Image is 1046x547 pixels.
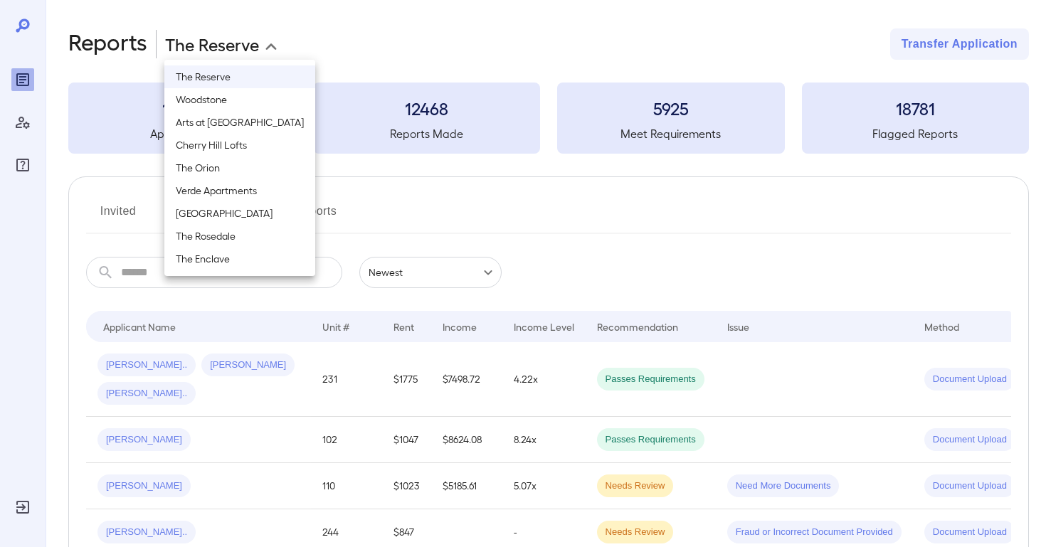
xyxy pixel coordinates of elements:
li: The Enclave [164,248,315,270]
li: Arts at [GEOGRAPHIC_DATA] [164,111,315,134]
li: Woodstone [164,88,315,111]
li: The Reserve [164,65,315,88]
li: Verde Apartments [164,179,315,202]
li: Cherry Hill Lofts [164,134,315,156]
li: The Orion [164,156,315,179]
li: The Rosedale [164,225,315,248]
li: [GEOGRAPHIC_DATA] [164,202,315,225]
